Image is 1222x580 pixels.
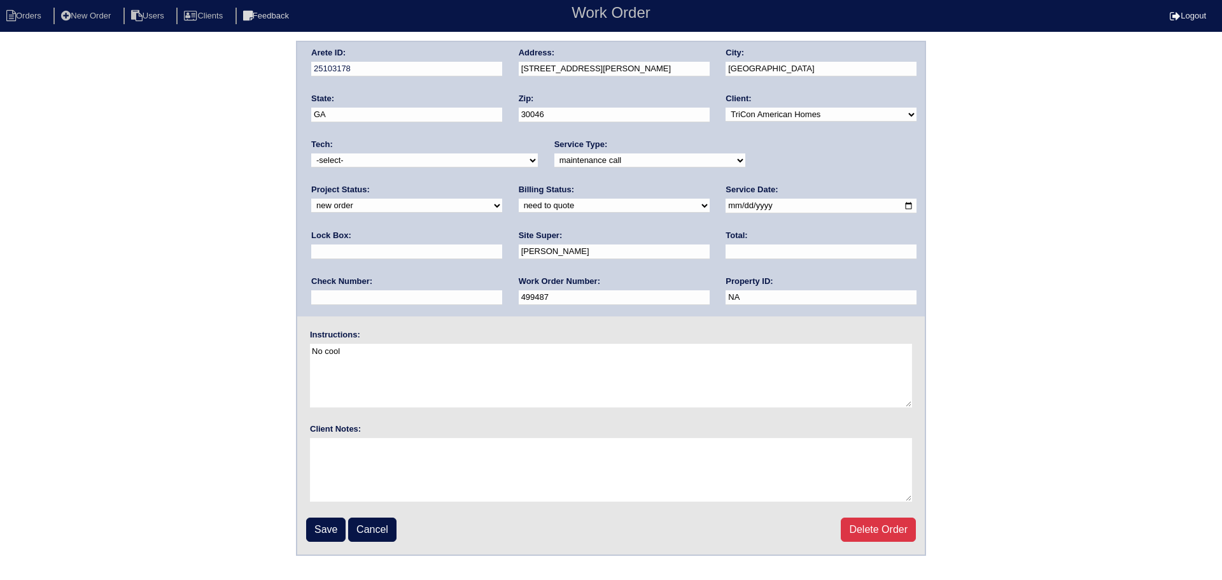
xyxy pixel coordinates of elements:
[176,11,233,20] a: Clients
[348,518,397,542] a: Cancel
[1170,11,1206,20] a: Logout
[311,47,346,59] label: Arete ID:
[311,276,372,287] label: Check Number:
[726,230,747,241] label: Total:
[53,11,121,20] a: New Order
[311,184,370,195] label: Project Status:
[726,276,773,287] label: Property ID:
[310,344,912,407] textarea: No cool
[123,8,174,25] li: Users
[726,93,751,104] label: Client:
[519,47,554,59] label: Address:
[311,93,334,104] label: State:
[726,184,778,195] label: Service Date:
[519,276,600,287] label: Work Order Number:
[310,423,361,435] label: Client Notes:
[519,93,534,104] label: Zip:
[306,518,346,542] input: Save
[176,8,233,25] li: Clients
[519,230,563,241] label: Site Super:
[311,230,351,241] label: Lock Box:
[519,184,574,195] label: Billing Status:
[123,11,174,20] a: Users
[235,8,299,25] li: Feedback
[841,518,916,542] a: Delete Order
[519,62,710,76] input: Enter a location
[310,329,360,341] label: Instructions:
[311,139,333,150] label: Tech:
[53,8,121,25] li: New Order
[726,47,744,59] label: City:
[554,139,608,150] label: Service Type:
